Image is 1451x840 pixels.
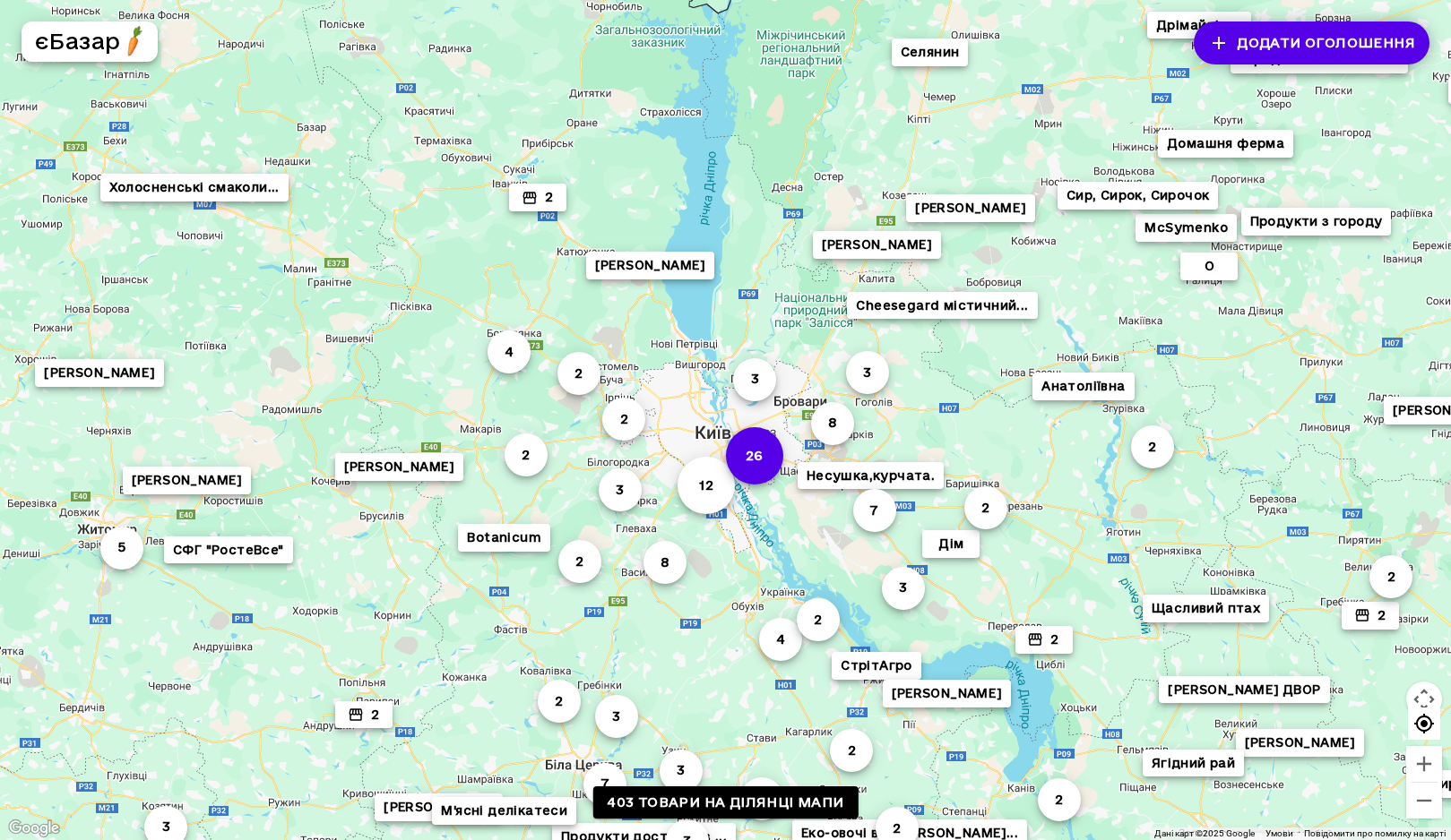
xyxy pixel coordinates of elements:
button: [PERSON_NAME] [375,793,503,821]
button: 2 [602,398,645,441]
button: 2 [335,701,393,729]
button: 3 [882,567,925,610]
button: М'ясні делікатеси [432,797,576,825]
button: 3 [845,351,888,394]
button: 2 [557,352,600,395]
button: [PERSON_NAME] [1235,729,1363,757]
button: Щасливий птах [1142,595,1268,622]
a: Повідомити про помилку на карті [1304,828,1446,838]
button: 2 [1037,778,1080,821]
button: 3 [594,695,637,738]
button: 8 [810,402,853,445]
button: Зменшити [1406,783,1442,819]
button: [PERSON_NAME] [882,680,1010,707]
button: Cheesegard містичний... [847,292,1037,320]
button: [PERSON_NAME] ДВОР [1159,676,1329,704]
button: 7 [852,489,895,532]
button: СтрітАгро [832,652,921,680]
button: Холосненські смаколи... [99,174,288,201]
button: Домашня ферма [1158,130,1293,158]
button: [PERSON_NAME] [122,467,250,494]
button: McSymenko [1136,214,1237,242]
button: Продукти з городу [1240,208,1391,236]
button: Сир, Сирок, Сирочок [1057,182,1218,210]
button: Ягідний рай [1142,750,1243,777]
button: Анатоліївна [1032,373,1134,400]
button: Несушка,курчата. [797,462,943,490]
button: Селянин [891,39,968,66]
button: 3 [598,468,641,511]
button: 7 [583,763,626,806]
button: 4 [759,618,802,661]
button: [PERSON_NAME] [812,231,940,259]
button: 4 [740,777,783,820]
a: 403 товари на ділянці мапи [592,786,858,819]
button: 2 [1369,555,1412,598]
button: 2 [1015,626,1072,654]
button: Збільшити [1406,746,1442,782]
button: 2 [558,540,601,583]
button: 2 [1131,425,1174,468]
a: Умови [1265,828,1293,838]
button: О [1180,253,1238,280]
button: 2 [505,433,548,476]
button: Botanicum [458,524,550,552]
button: єБазарlogo [22,21,158,62]
button: 8 [643,541,686,584]
button: 2 [796,598,839,641]
button: Дім [922,530,980,558]
img: logo [118,25,150,56]
button: 3 [733,358,776,401]
span: Дані карт ©2025 Google [1154,828,1255,838]
button: [PERSON_NAME] [35,359,163,387]
button: 2 [830,729,873,772]
button: 4 [487,330,530,373]
h5: єБазар [35,27,120,56]
button: СФГ "РостеВсе" [163,536,292,564]
button: 5 [100,527,143,570]
button: 3 [660,750,703,793]
button: 2 [537,680,580,723]
button: Додати оголошення [1194,21,1429,64]
button: 2 [963,486,1006,529]
button: [PERSON_NAME] [585,252,713,279]
button: 12 [678,457,735,514]
button: 2 [509,184,566,211]
button: [PERSON_NAME] [334,453,462,481]
button: Налаштування камери на Картах [1406,681,1442,717]
button: Дрімайлівка [1146,12,1250,39]
img: Google [4,817,64,840]
button: [PERSON_NAME] [906,194,1034,222]
a: Відкрити цю область на Картах Google (відкриється нове вікно) [4,817,64,840]
button: 26 [725,427,782,484]
button: 2 [1342,602,1399,630]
